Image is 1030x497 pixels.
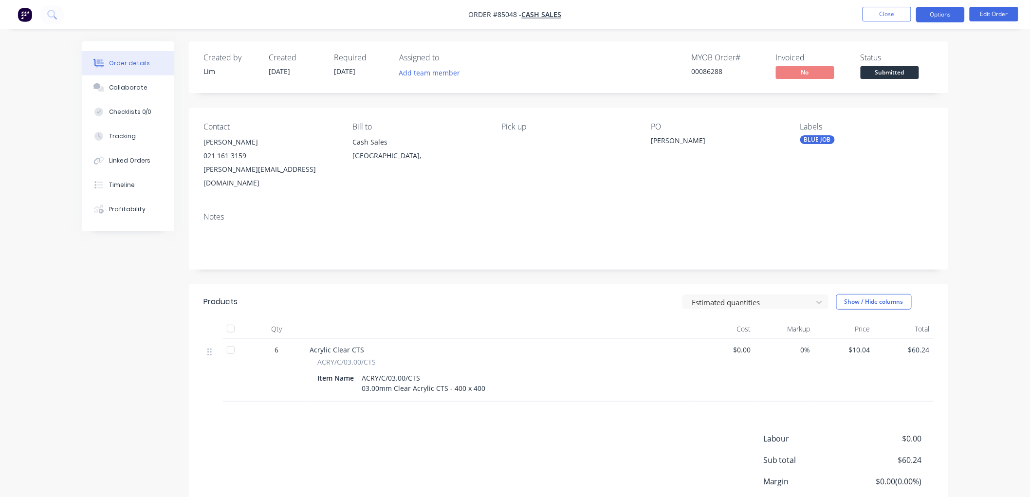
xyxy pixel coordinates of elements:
div: Created by [203,53,257,62]
button: Show / Hide columns [836,294,912,310]
div: Cost [695,319,755,339]
span: $60.24 [878,345,930,355]
div: Created [269,53,322,62]
div: Qty [247,319,306,339]
div: PO [651,122,784,131]
span: Sub total [763,454,850,466]
button: Linked Orders [82,148,174,173]
div: Status [861,53,934,62]
div: Products [203,296,238,308]
div: 021 161 3159 [203,149,337,163]
div: Lim [203,66,257,76]
div: [GEOGRAPHIC_DATA], [352,149,486,163]
div: ACRY/C/03.00/CTS 03.00mm Clear Acrylic CTS - 400 x 400 [358,371,489,395]
div: Assigned to [399,53,497,62]
div: Checklists 0/0 [109,108,152,116]
button: Edit Order [970,7,1018,21]
button: Order details [82,51,174,75]
div: Bill to [352,122,486,131]
div: Notes [203,212,934,221]
span: Labour [763,433,850,444]
div: [PERSON_NAME][EMAIL_ADDRESS][DOMAIN_NAME] [203,163,337,190]
button: Checklists 0/0 [82,100,174,124]
span: $10.04 [818,345,870,355]
div: Cash Sales[GEOGRAPHIC_DATA], [352,135,486,166]
button: Collaborate [82,75,174,100]
div: Pick up [502,122,635,131]
div: Markup [755,319,815,339]
span: [DATE] [269,67,290,76]
button: Submitted [861,66,919,81]
span: [DATE] [334,67,355,76]
button: Profitability [82,197,174,221]
span: Order #85048 - [469,10,522,19]
div: [PERSON_NAME] [651,135,772,149]
a: Cash Sales [522,10,562,19]
div: Collaborate [109,83,147,92]
div: Profitability [109,205,146,214]
button: Timeline [82,173,174,197]
div: Required [334,53,387,62]
span: Submitted [861,66,919,78]
span: ACRY/C/03.00/CTS [317,357,376,367]
button: Options [916,7,965,22]
span: 6 [275,345,278,355]
div: MYOB Order # [691,53,764,62]
span: Margin [763,476,850,487]
div: 00086288 [691,66,764,76]
div: Total [874,319,934,339]
div: Labels [800,122,934,131]
span: $0.00 [850,433,922,444]
div: [PERSON_NAME] [203,135,337,149]
div: Price [814,319,874,339]
span: No [776,66,834,78]
div: Timeline [109,181,135,189]
div: Item Name [317,371,358,385]
div: Invoiced [776,53,849,62]
span: $60.24 [850,454,922,466]
img: Factory [18,7,32,22]
div: Linked Orders [109,156,151,165]
div: Order details [109,59,150,68]
span: $0.00 [699,345,751,355]
div: BLUE JOB [800,135,835,144]
div: Tracking [109,132,136,141]
div: Cash Sales [352,135,486,149]
button: Tracking [82,124,174,148]
span: Acrylic Clear CTS [310,345,364,354]
button: Add team member [399,66,465,79]
button: Close [863,7,911,21]
button: Add team member [394,66,465,79]
div: Contact [203,122,337,131]
span: 0% [759,345,811,355]
div: [PERSON_NAME]021 161 3159[PERSON_NAME][EMAIL_ADDRESS][DOMAIN_NAME] [203,135,337,190]
span: $0.00 ( 0.00 %) [850,476,922,487]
